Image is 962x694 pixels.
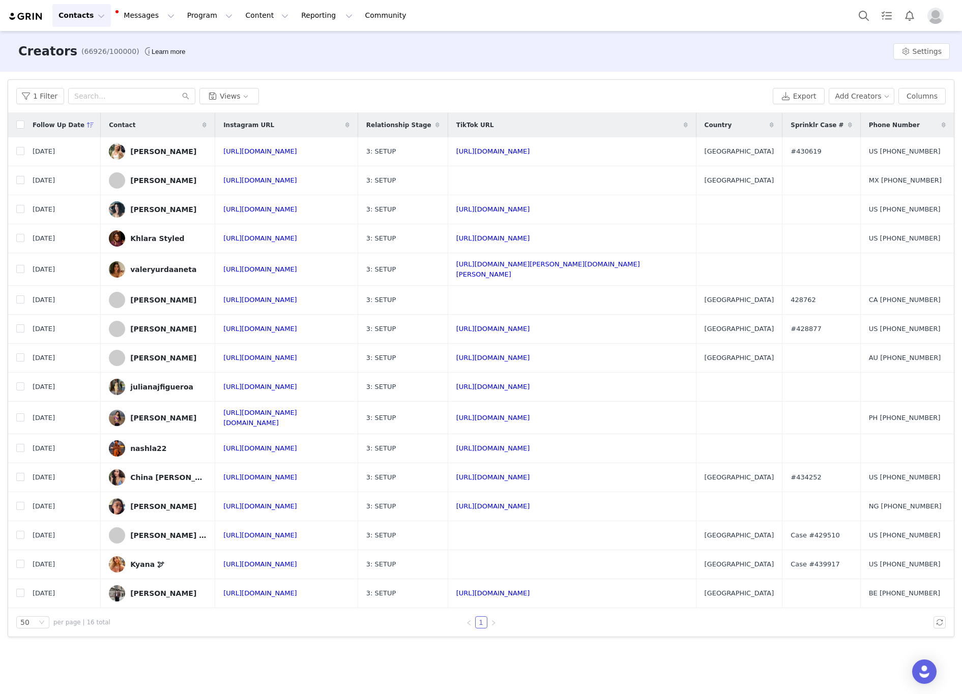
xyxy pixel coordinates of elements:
[927,8,944,24] img: placeholder-profile.jpg
[109,527,207,544] a: [PERSON_NAME] [PERSON_NAME]
[33,472,55,482] span: [DATE]
[476,617,487,628] a: 1
[705,295,774,305] span: [GEOGRAPHIC_DATA]
[456,502,530,510] a: [URL][DOMAIN_NAME]
[130,589,196,597] div: [PERSON_NAME]
[130,296,196,304] div: [PERSON_NAME]
[130,473,207,481] div: China [PERSON_NAME]
[876,4,898,27] a: Tasks
[111,4,180,27] button: Messages
[366,324,396,334] span: 3: SETUP
[223,176,297,184] a: [URL][DOMAIN_NAME]
[791,146,822,157] span: #430619
[366,204,396,215] span: 3: SETUP
[68,88,195,104] input: Search...
[223,205,297,213] a: [URL][DOMAIN_NAME]
[130,354,196,362] div: [PERSON_NAME]
[130,234,185,243] div: Khlara Styled
[223,265,297,273] a: [URL][DOMAIN_NAME]
[109,440,207,457] a: nashla22
[239,4,295,27] button: Content
[109,556,207,572] a: Kyana 🕊
[705,472,774,482] span: [GEOGRAPHIC_DATA]
[223,234,297,242] a: [URL][DOMAIN_NAME]
[705,588,774,598] span: [GEOGRAPHIC_DATA]
[130,560,164,568] div: Kyana 🕊
[773,88,825,104] button: Export
[829,88,895,104] button: Add Creators
[16,88,64,104] button: 1 Filter
[456,473,530,481] a: [URL][DOMAIN_NAME]
[366,382,396,392] span: 3: SETUP
[109,201,125,218] img: 0958a1d3-ba50-440a-807c-af47c548555e.jpg
[705,175,774,186] span: [GEOGRAPHIC_DATA]
[130,205,196,214] div: [PERSON_NAME]
[456,234,530,242] a: [URL][DOMAIN_NAME]
[791,530,839,540] span: Case #429510
[109,498,125,515] img: 91858709-1440-4242-a1cf-e8eac0f007d8.jpg
[705,530,774,540] span: [GEOGRAPHIC_DATA]
[181,4,239,27] button: Program
[109,143,125,160] img: 00732bfb-a014-4961-b5e7-71acd956a78c.jpg
[366,120,431,130] span: Relationship Stage
[109,469,207,486] a: China [PERSON_NAME]
[475,616,487,628] li: 1
[456,589,530,597] a: [URL][DOMAIN_NAME]
[223,531,297,539] a: [URL][DOMAIN_NAME]
[295,4,358,27] button: Reporting
[109,410,207,426] a: [PERSON_NAME]
[130,325,196,333] div: [PERSON_NAME]
[791,324,822,334] span: #428877
[898,88,946,104] button: Columns
[33,588,55,598] span: [DATE]
[893,43,950,59] button: Settings
[456,354,530,361] a: [URL][DOMAIN_NAME]
[223,296,297,304] a: [URL][DOMAIN_NAME]
[33,204,55,215] span: [DATE]
[18,42,77,61] h3: Creators
[8,12,44,21] img: grin logo
[456,205,530,213] a: [URL][DOMAIN_NAME]
[130,414,196,422] div: [PERSON_NAME]
[20,617,30,628] div: 50
[366,264,396,275] span: 3: SETUP
[705,324,774,334] span: [GEOGRAPHIC_DATA]
[869,120,920,130] span: Phone Number
[109,292,207,308] a: [PERSON_NAME]
[705,559,774,569] span: [GEOGRAPHIC_DATA]
[466,620,472,626] i: icon: left
[130,383,193,391] div: julianajfigueroa
[366,530,396,540] span: 3: SETUP
[109,120,135,130] span: Contact
[39,619,45,626] i: icon: down
[456,325,530,333] a: [URL][DOMAIN_NAME]
[33,120,84,130] span: Follow Up Date
[366,233,396,244] span: 3: SETUP
[33,295,55,305] span: [DATE]
[109,585,207,601] a: [PERSON_NAME]
[366,501,396,511] span: 3: SETUP
[791,472,822,482] span: #434252
[223,325,297,333] a: [URL][DOMAIN_NAME]
[81,46,139,57] span: (66926/100000)
[366,175,396,186] span: 3: SETUP
[33,530,55,540] span: [DATE]
[109,201,207,218] a: [PERSON_NAME]
[52,4,111,27] button: Contacts
[366,472,396,482] span: 3: SETUP
[109,585,125,601] img: d31b0ab2-c564-4ede-9d17-7a8aa1cf51f1.jpg
[456,120,494,130] span: TikTok URL
[705,120,732,130] span: Country
[791,559,839,569] span: Case #439917
[223,444,297,452] a: [URL][DOMAIN_NAME]
[456,414,530,421] a: [URL][DOMAIN_NAME]
[223,409,297,427] a: [URL][DOMAIN_NAME][DOMAIN_NAME]
[705,353,774,363] span: [GEOGRAPHIC_DATA]
[33,413,55,423] span: [DATE]
[109,469,125,486] img: 83309534-3dc9-4968-84d6-b45afea4a19c.jpg
[130,502,196,510] div: [PERSON_NAME]
[33,175,55,186] span: [DATE]
[921,8,954,24] button: Profile
[456,383,530,390] a: [URL][DOMAIN_NAME]
[109,261,125,278] img: 194b1652-e7f4-495a-a61c-15f33a77fd60.jpg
